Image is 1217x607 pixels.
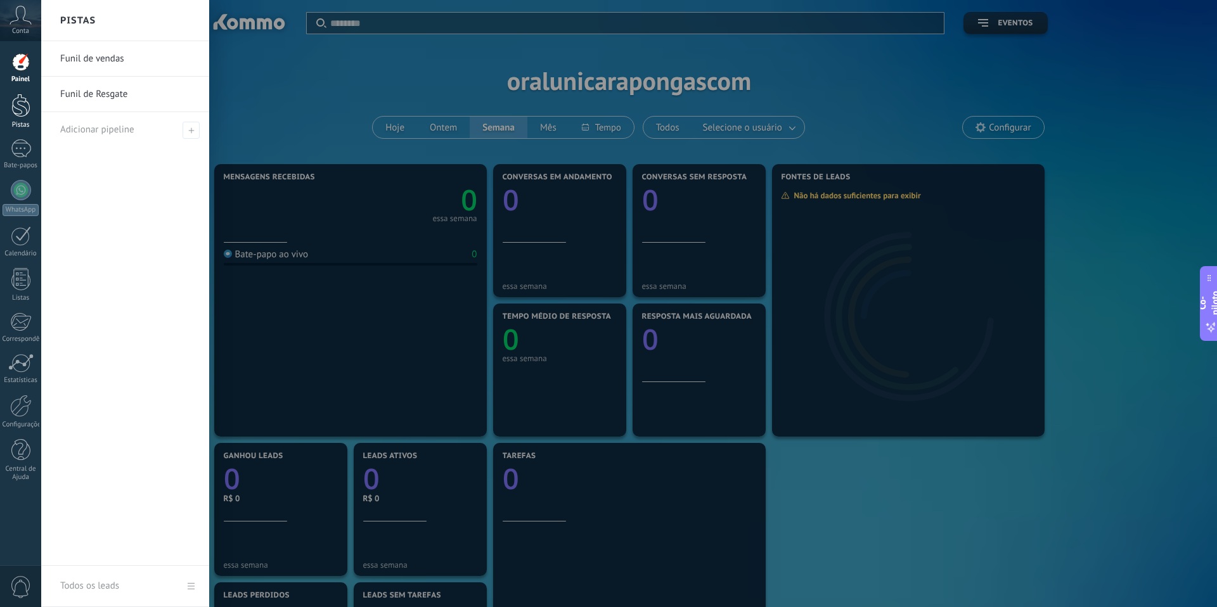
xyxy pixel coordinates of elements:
span: Adicionar pipeline [183,122,200,139]
font: Funil de Resgate [60,88,127,100]
font: Correspondência [3,335,52,343]
font: Pistas [12,120,30,129]
font: Funil de vendas [60,53,124,65]
font: Calendário [4,249,36,258]
a: Funil de vendas [60,41,196,77]
font: Configurações [3,420,44,429]
font: Pistas [60,15,96,27]
font: WhatsApp [6,205,35,214]
font: Conta [12,27,29,35]
font: Listas [12,293,29,302]
font: Adicionar pipeline [60,124,134,136]
font: Todos os leads [60,580,119,592]
a: Todos os leads [41,566,209,607]
font: Estatísticas [4,376,37,385]
a: Funil de Resgate [60,77,196,112]
font: Painel [11,75,30,84]
font: Central de Ajuda [5,464,35,482]
font: Bate-papos [4,161,37,170]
